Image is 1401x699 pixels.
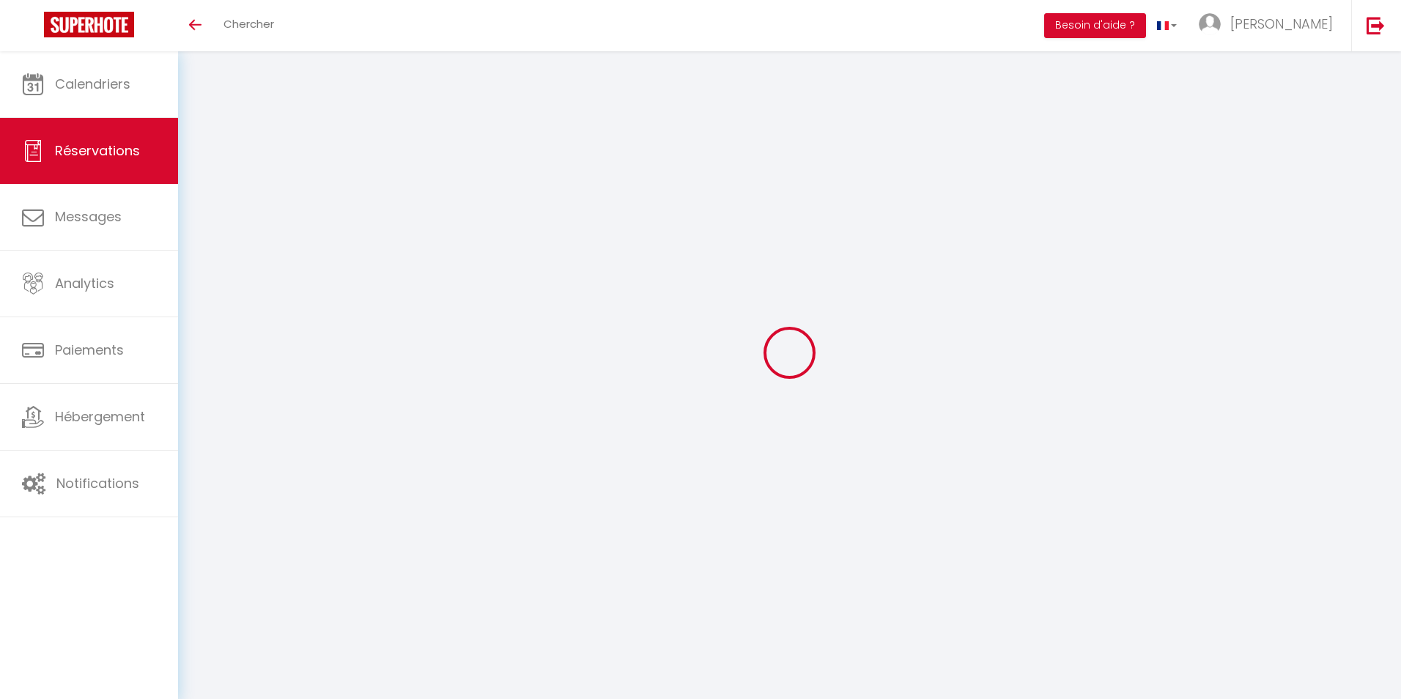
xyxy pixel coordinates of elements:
span: [PERSON_NAME] [1230,15,1333,33]
span: Paiements [55,341,124,359]
img: logout [1367,16,1385,34]
span: Analytics [55,274,114,292]
button: Besoin d'aide ? [1044,13,1146,38]
span: Chercher [223,16,274,32]
span: Notifications [56,474,139,492]
img: ... [1199,13,1221,35]
span: Messages [55,207,122,226]
img: Super Booking [44,12,134,37]
span: Hébergement [55,407,145,426]
span: Réservations [55,141,140,160]
span: Calendriers [55,75,130,93]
